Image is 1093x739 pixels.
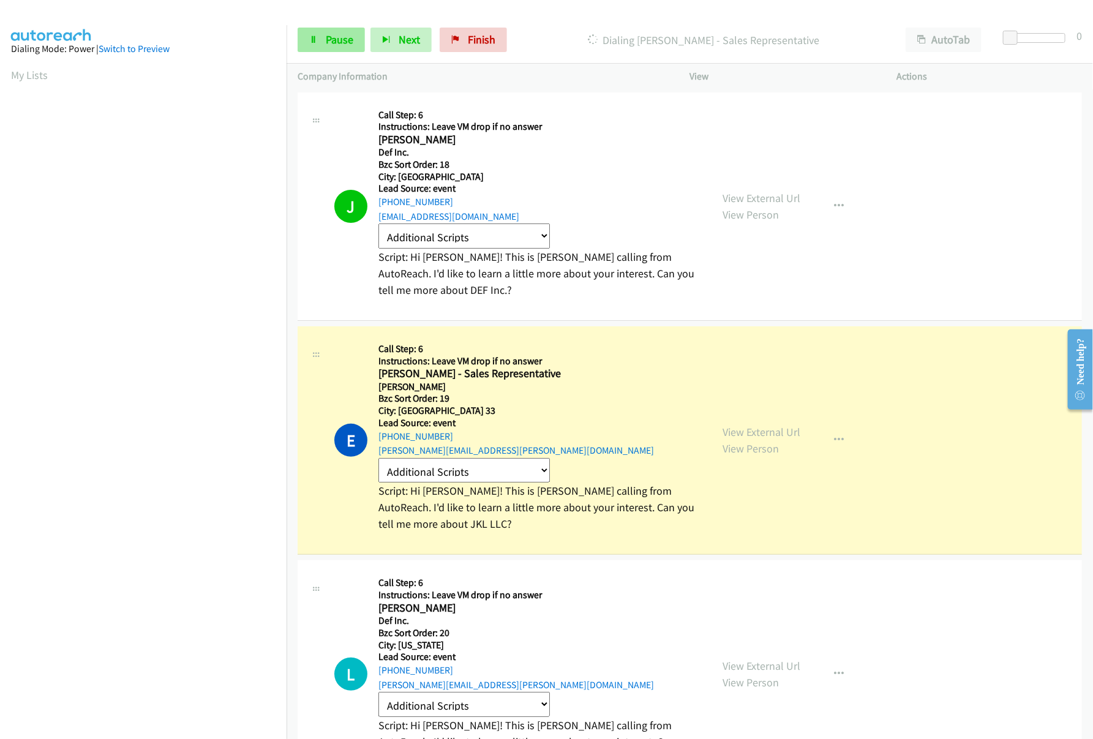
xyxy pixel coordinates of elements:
[378,445,654,456] a: [PERSON_NAME][EMAIL_ADDRESS][PERSON_NAME][DOMAIN_NAME]
[378,430,453,442] a: [PHONE_NUMBER]
[378,121,701,133] h5: Instructions: Leave VM drop if no answer
[378,417,701,429] h5: Lead Source: event
[378,109,701,121] h5: Call Step: 6
[378,133,701,147] h2: [PERSON_NAME]
[378,627,701,639] h5: Bzc Sort Order: 20
[334,424,367,457] h1: E
[378,651,701,663] h5: Lead Source: event
[378,367,701,381] h2: [PERSON_NAME] - Sales Representative
[378,577,701,589] h5: Call Step: 6
[378,679,654,691] a: [PERSON_NAME][EMAIL_ADDRESS][PERSON_NAME][DOMAIN_NAME]
[298,69,668,84] p: Company Information
[468,32,495,47] span: Finish
[11,68,48,82] a: My Lists
[378,615,701,627] h5: Def Inc.
[11,42,276,56] div: Dialing Mode: Power |
[378,405,701,417] h5: City: [GEOGRAPHIC_DATA] 33
[723,208,779,222] a: View Person
[370,28,432,52] button: Next
[11,94,287,676] iframe: Dialpad
[399,32,420,47] span: Next
[378,159,701,171] h5: Bzc Sort Order: 18
[378,601,701,615] h2: [PERSON_NAME]
[723,441,779,456] a: View Person
[378,482,701,532] p: Script: Hi [PERSON_NAME]! This is [PERSON_NAME] calling from AutoReach. I'd like to learn a littl...
[378,589,701,601] h5: Instructions: Leave VM drop if no answer
[723,675,779,689] a: View Person
[723,425,801,439] a: View External Url
[723,659,801,673] a: View External Url
[378,196,453,208] a: [PHONE_NUMBER]
[690,69,875,84] p: View
[723,191,801,205] a: View External Url
[906,28,982,52] button: AutoTab
[440,28,507,52] a: Finish
[326,32,353,47] span: Pause
[99,43,170,54] a: Switch to Preview
[334,658,367,691] div: The call is yet to be attempted
[524,32,884,48] p: Dialing [PERSON_NAME] - Sales Representative
[378,249,701,298] p: Script: Hi [PERSON_NAME]! This is [PERSON_NAME] calling from AutoReach. I'd like to learn a littl...
[334,658,367,691] h1: L
[1057,321,1093,418] iframe: Resource Center
[378,146,701,159] h5: Def Inc.
[378,392,701,405] h5: Bzc Sort Order: 19
[378,381,701,393] h5: [PERSON_NAME]
[378,182,701,195] h5: Lead Source: event
[378,171,701,183] h5: City: [GEOGRAPHIC_DATA]
[334,190,367,223] h1: J
[897,69,1082,84] p: Actions
[378,664,453,676] a: [PHONE_NUMBER]
[378,211,519,222] a: [EMAIL_ADDRESS][DOMAIN_NAME]
[1076,28,1082,44] div: 0
[378,343,701,355] h5: Call Step: 6
[1009,33,1065,43] div: Delay between calls (in seconds)
[378,639,701,651] h5: City: [US_STATE]
[378,355,701,367] h5: Instructions: Leave VM drop if no answer
[298,28,365,52] a: Pause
